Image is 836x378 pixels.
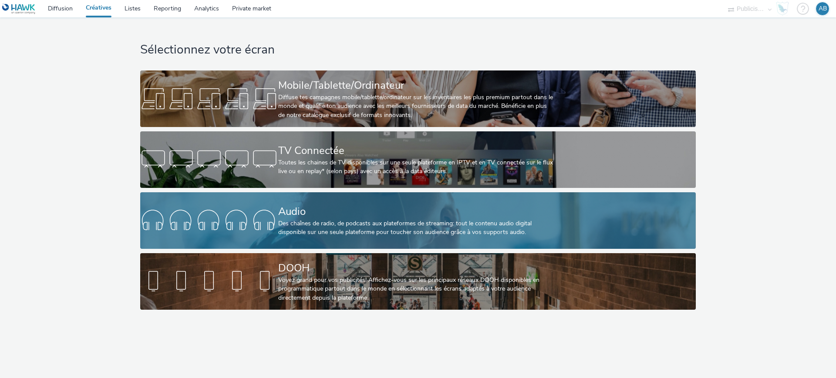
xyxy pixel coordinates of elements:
div: DOOH [278,261,554,276]
a: Hawk Academy [776,2,792,16]
a: AudioDes chaînes de radio, de podcasts aux plateformes de streaming: tout le contenu audio digita... [140,192,695,249]
div: AB [819,2,827,15]
a: DOOHVoyez grand pour vos publicités! Affichez-vous sur les principaux réseaux DOOH disponibles en... [140,253,695,310]
img: Hawk Academy [776,2,789,16]
div: Des chaînes de radio, de podcasts aux plateformes de streaming: tout le contenu audio digital dis... [278,219,554,237]
div: TV Connectée [278,143,554,158]
a: TV ConnectéeToutes les chaines de TV disponibles sur une seule plateforme en IPTV et en TV connec... [140,131,695,188]
div: Audio [278,204,554,219]
div: Voyez grand pour vos publicités! Affichez-vous sur les principaux réseaux DOOH disponibles en pro... [278,276,554,302]
a: Mobile/Tablette/OrdinateurDiffuse tes campagnes mobile/tablette/ordinateur sur les inventaires le... [140,70,695,127]
div: Mobile/Tablette/Ordinateur [278,78,554,93]
h1: Sélectionnez votre écran [140,42,695,58]
div: Diffuse tes campagnes mobile/tablette/ordinateur sur les inventaires les plus premium partout dan... [278,93,554,120]
img: undefined Logo [2,3,36,14]
div: Toutes les chaines de TV disponibles sur une seule plateforme en IPTV et en TV connectée sur le f... [278,158,554,176]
